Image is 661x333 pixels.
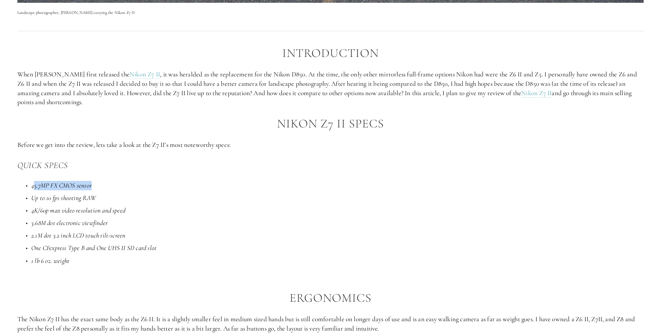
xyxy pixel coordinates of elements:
[31,257,69,265] em: 1 lb 6 oz. weight
[31,244,157,252] em: One CFexpress Type B and One UHS II SD card slot
[17,70,644,107] p: When [PERSON_NAME] first released the , it was heralded as the replacement for the Nikon D850. At...
[31,206,125,214] em: 4K/60p max video resolution and speed
[521,89,552,98] a: Nikon Z7 II
[17,47,644,60] h2: Introduction
[17,160,68,170] em: QUICK SPECS
[31,181,92,189] em: 45.7MP FX CMOS sensor
[17,9,644,16] p: Landscape photographer, [PERSON_NAME] carrying the Nikon Z7 II
[31,194,96,202] em: Up to 10 fps shooting RAW
[17,117,644,131] h2: Nikon Z7 II Specs
[31,219,108,227] em: 3.68M dot electronic viewfinder
[17,140,644,150] p: Before we get into the review, lets take a look at the Z7 II’s most noteworthy specs:
[17,315,644,333] p: The Nikon Z7 II has the exact same body as the Z6 II. It is a slightly smaller feel in medium siz...
[17,291,644,305] h2: Ergonomics
[31,231,125,239] em: 2.1M dot 3.2 inch LCD touch tilt-screen
[129,70,160,79] a: Nikon Z7 II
